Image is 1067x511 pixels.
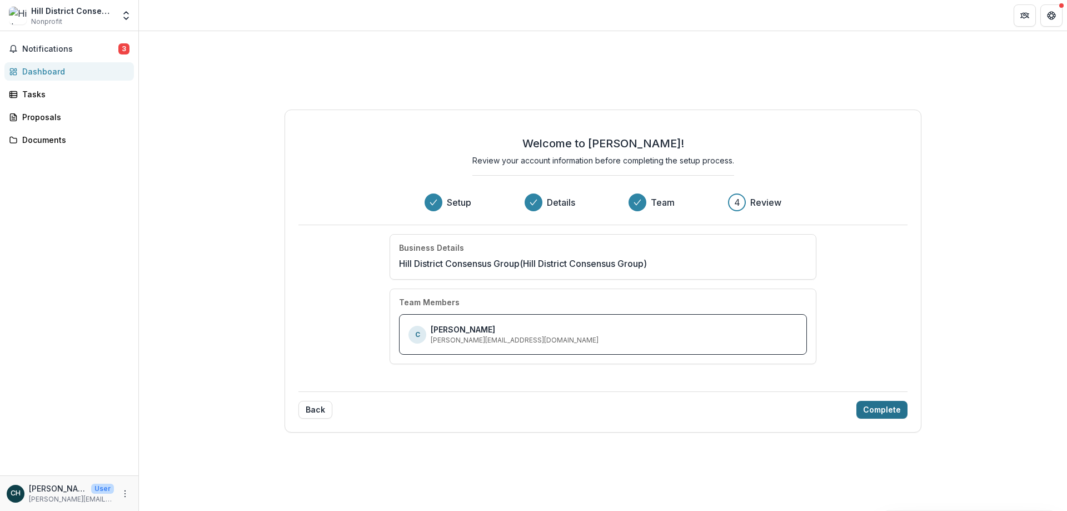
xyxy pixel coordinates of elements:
div: Tasks [22,88,125,100]
button: Partners [1014,4,1036,27]
p: [PERSON_NAME] [29,483,87,494]
h4: Team Members [399,298,460,307]
div: Documents [22,134,125,146]
a: Proposals [4,108,134,126]
button: Notifications3 [4,40,134,58]
h3: Team [651,196,675,209]
div: 4 [734,196,740,209]
p: [PERSON_NAME][EMAIL_ADDRESS][DOMAIN_NAME] [431,335,599,345]
div: Dashboard [22,66,125,77]
button: Open entity switcher [118,4,134,27]
a: Dashboard [4,62,134,81]
button: Get Help [1040,4,1063,27]
button: More [118,487,132,500]
button: Back [298,401,332,419]
div: Proposals [22,111,125,123]
p: Hill District Consensus Group (Hill District Consensus Group) [399,257,647,270]
p: Review your account information before completing the setup process. [472,155,734,166]
p: C [415,330,420,340]
a: Documents [4,131,134,149]
div: Carol Hardeman [11,490,21,497]
h3: Setup [447,196,471,209]
p: User [91,484,114,494]
a: Tasks [4,85,134,103]
span: Notifications [22,44,118,54]
span: Nonprofit [31,17,62,27]
p: [PERSON_NAME][EMAIL_ADDRESS][DOMAIN_NAME] [29,494,114,504]
p: [PERSON_NAME] [431,324,495,335]
div: Progress [425,194,781,211]
h3: Review [750,196,781,209]
span: 3 [118,43,129,54]
div: Hill District Consensus Group [31,5,114,17]
h2: Welcome to [PERSON_NAME]! [522,137,684,150]
h3: Details [547,196,575,209]
h4: Business Details [399,244,464,253]
button: Complete [856,401,908,419]
img: Hill District Consensus Group [9,7,27,24]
